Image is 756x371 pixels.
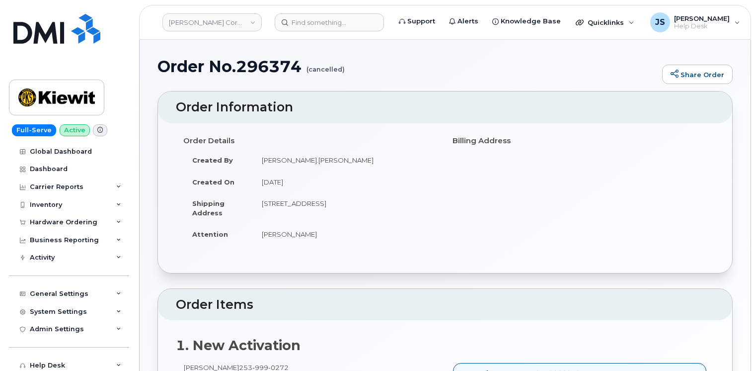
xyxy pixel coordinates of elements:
[192,199,225,217] strong: Shipping Address
[192,178,234,186] strong: Created On
[306,58,345,73] small: (cancelled)
[253,171,438,193] td: [DATE]
[253,192,438,223] td: [STREET_ADDRESS]
[453,137,707,145] h4: Billing Address
[253,223,438,245] td: [PERSON_NAME]
[192,156,233,164] strong: Created By
[157,58,657,75] h1: Order No.296374
[183,137,438,145] h4: Order Details
[253,149,438,171] td: [PERSON_NAME].[PERSON_NAME]
[176,337,301,354] strong: 1. New Activation
[176,298,714,312] h2: Order Items
[192,230,228,238] strong: Attention
[662,65,733,85] a: Share Order
[176,100,714,114] h2: Order Information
